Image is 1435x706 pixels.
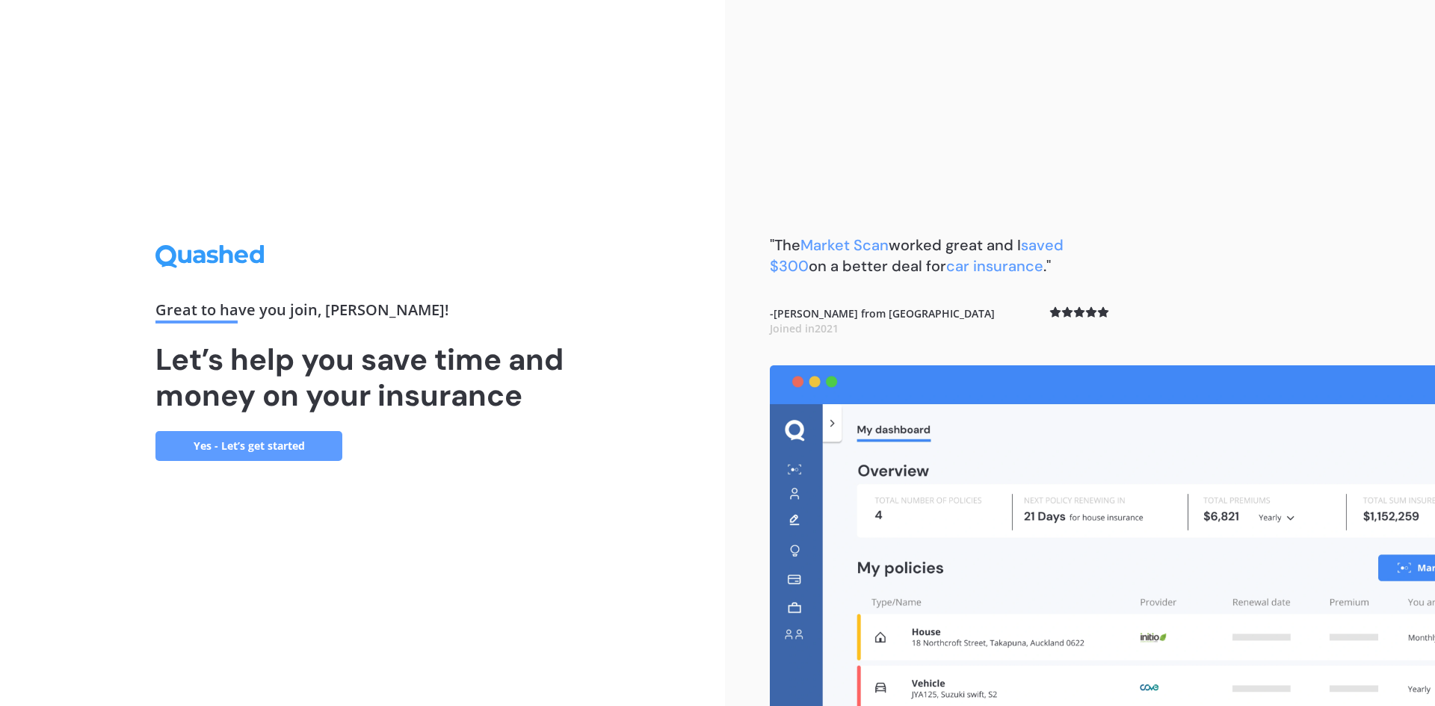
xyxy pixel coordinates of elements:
[946,256,1043,276] span: car insurance
[155,303,570,323] div: Great to have you join , [PERSON_NAME] !
[770,235,1064,276] b: "The worked great and I on a better deal for ."
[800,235,889,255] span: Market Scan
[770,306,995,335] b: - [PERSON_NAME] from [GEOGRAPHIC_DATA]
[155,341,570,413] h1: Let’s help you save time and money on your insurance
[770,321,839,335] span: Joined in 2021
[770,365,1435,706] img: dashboard.webp
[770,235,1064,276] span: saved $300
[155,431,342,461] a: Yes - Let’s get started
